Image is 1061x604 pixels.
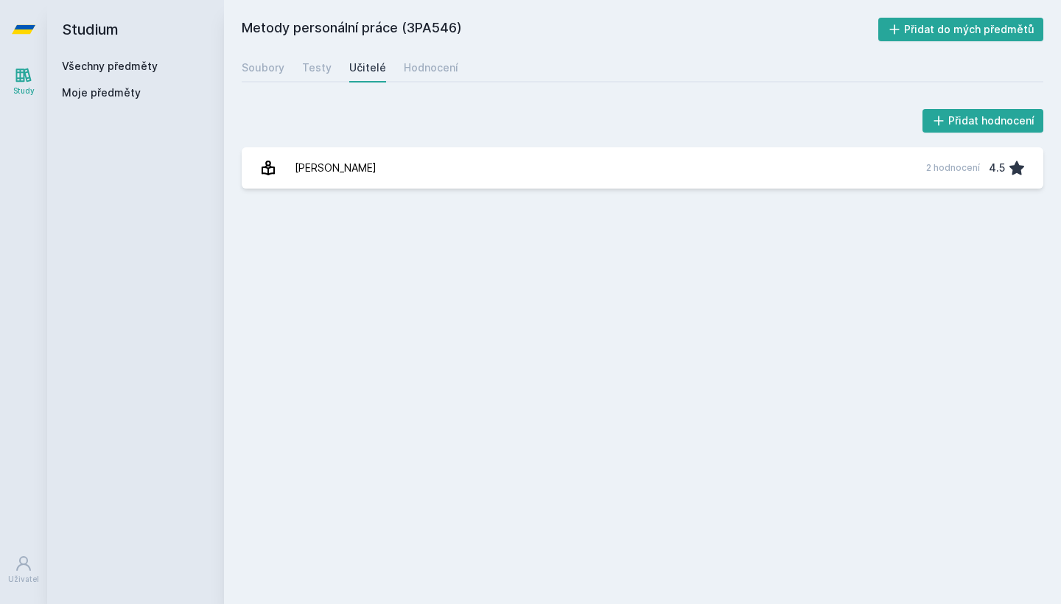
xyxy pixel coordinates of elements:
a: Uživatel [3,547,44,592]
button: Přidat hodnocení [922,109,1044,133]
div: Učitelé [349,60,386,75]
a: Soubory [242,53,284,82]
div: Testy [302,60,332,75]
a: Testy [302,53,332,82]
button: Přidat do mých předmětů [878,18,1044,41]
div: Soubory [242,60,284,75]
div: [PERSON_NAME] [295,153,377,183]
div: 2 hodnocení [926,162,980,174]
h2: Metody personální práce (3PA546) [242,18,878,41]
div: Uživatel [8,574,39,585]
a: Study [3,59,44,104]
span: Moje předměty [62,85,141,100]
div: Hodnocení [404,60,458,75]
a: Všechny předměty [62,60,158,72]
a: Učitelé [349,53,386,82]
div: Study [13,85,35,96]
a: Hodnocení [404,53,458,82]
div: 4.5 [989,153,1005,183]
a: [PERSON_NAME] 2 hodnocení 4.5 [242,147,1043,189]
